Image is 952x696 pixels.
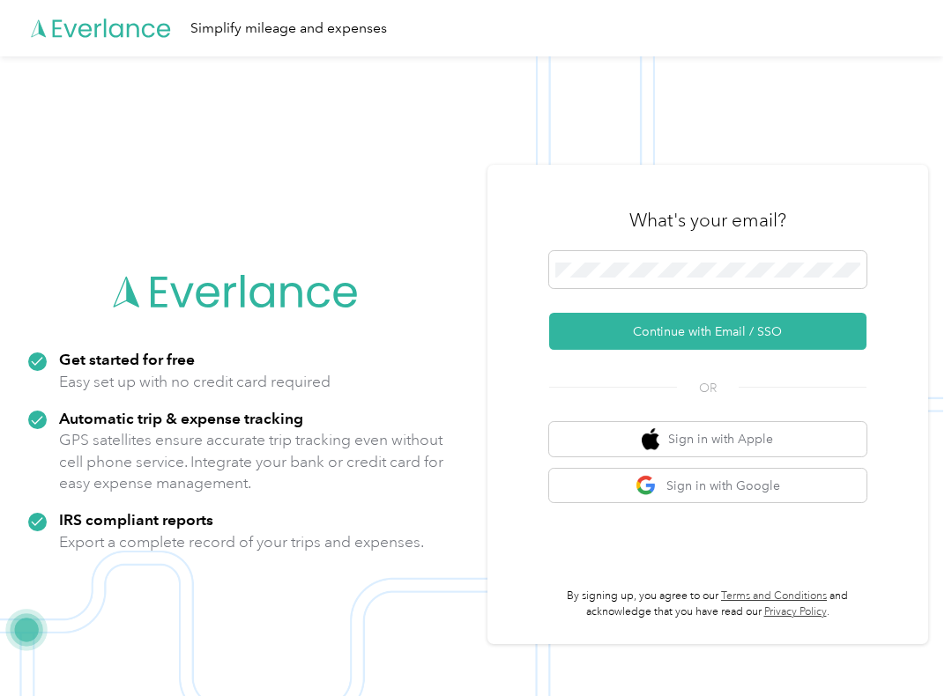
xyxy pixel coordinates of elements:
img: apple logo [642,428,659,450]
strong: IRS compliant reports [59,510,213,529]
h3: What's your email? [629,208,786,233]
span: OR [677,379,739,397]
strong: Get started for free [59,350,195,368]
button: Continue with Email / SSO [549,313,866,350]
a: Privacy Policy [764,605,827,618]
p: Easy set up with no credit card required [59,371,331,393]
button: google logoSign in with Google [549,469,866,503]
p: By signing up, you agree to our and acknowledge that you have read our . [549,589,866,619]
img: google logo [636,475,658,497]
p: Export a complete record of your trips and expenses. [59,531,424,553]
div: Simplify mileage and expenses [190,18,387,40]
p: GPS satellites ensure accurate trip tracking even without cell phone service. Integrate your bank... [59,429,444,494]
a: Terms and Conditions [721,589,827,603]
button: apple logoSign in with Apple [549,422,866,456]
strong: Automatic trip & expense tracking [59,409,303,427]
